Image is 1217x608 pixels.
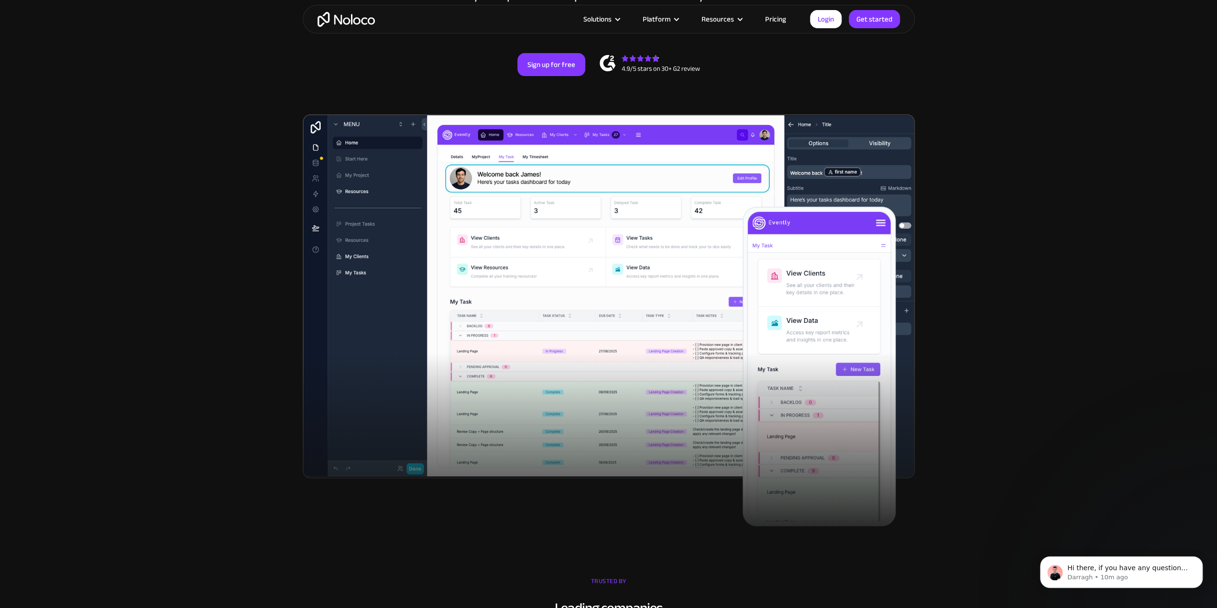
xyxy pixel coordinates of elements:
[1026,536,1217,603] iframe: Intercom notifications message
[690,13,753,25] div: Resources
[631,13,690,25] div: Platform
[571,13,631,25] div: Solutions
[318,12,375,27] a: home
[849,10,900,28] a: Get started
[702,13,734,25] div: Resources
[643,13,670,25] div: Platform
[753,13,798,25] a: Pricing
[583,13,612,25] div: Solutions
[517,53,585,76] a: Sign up for free
[810,10,842,28] a: Login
